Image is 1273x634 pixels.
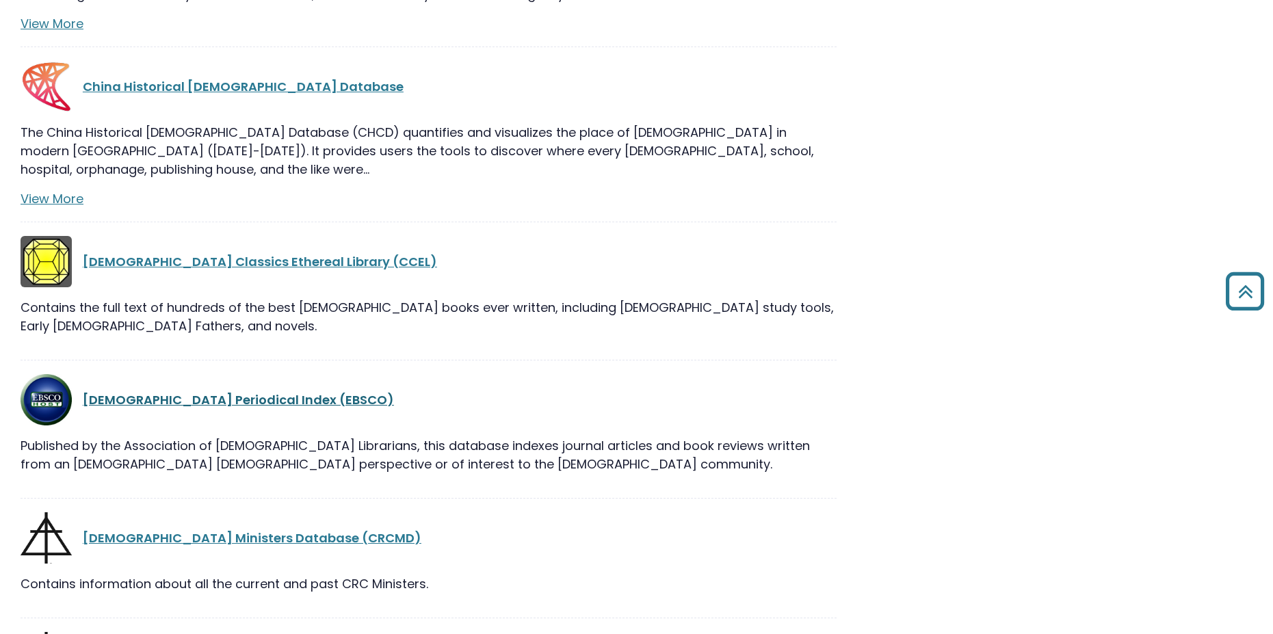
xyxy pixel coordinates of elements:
p: The China Historical [DEMOGRAPHIC_DATA] Database (CHCD) quantifies and visualizes the place of [D... [21,123,837,179]
a: China Historical [DEMOGRAPHIC_DATA] Database [83,78,404,95]
a: [DEMOGRAPHIC_DATA] Periodical Index (EBSCO) [83,391,394,408]
a: View More [21,15,83,32]
p: Published by the Association of [DEMOGRAPHIC_DATA] Librarians, this database indexes journal arti... [21,436,837,473]
a: [DEMOGRAPHIC_DATA] Ministers Database (CRCMD) [83,529,421,546]
a: Back to Top [1220,278,1270,304]
a: View More [21,190,83,207]
a: [DEMOGRAPHIC_DATA] Classics Ethereal Library (CCEL) [83,253,437,270]
p: Contains the full text of hundreds of the best [DEMOGRAPHIC_DATA] books ever written, including [... [21,298,837,335]
p: Contains information about all the current and past CRC Ministers. [21,574,837,593]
